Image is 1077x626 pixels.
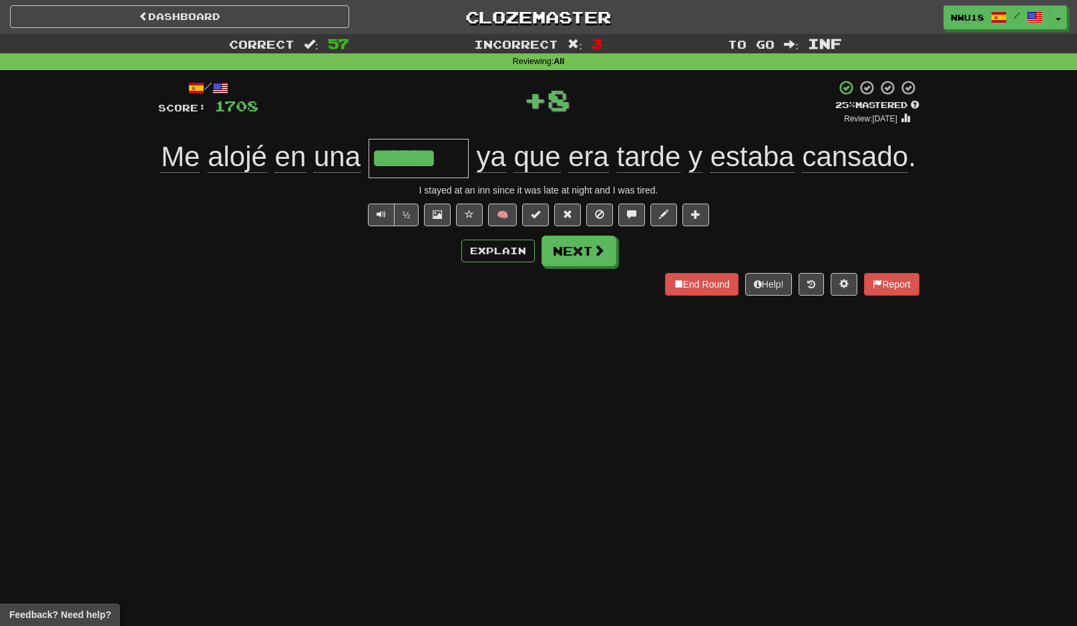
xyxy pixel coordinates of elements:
span: nwu18 [951,11,984,23]
button: 🧠 [488,204,517,226]
span: Incorrect [474,37,558,51]
span: estaba [710,141,795,173]
button: Show image (alt+x) [424,204,451,226]
button: Favorite sentence (alt+f) [456,204,483,226]
button: End Round [665,273,738,296]
button: Ignore sentence (alt+i) [586,204,613,226]
button: Explain [461,240,535,262]
button: Play sentence audio (ctl+space) [368,204,395,226]
span: una [314,141,361,173]
span: ya [476,141,505,173]
span: : [304,39,318,50]
span: Open feedback widget [9,608,111,621]
button: Set this sentence to 100% Mastered (alt+m) [522,204,549,226]
div: / [158,79,258,96]
a: Dashboard [10,5,349,28]
span: 8 [547,83,570,116]
span: y [688,141,702,173]
div: Text-to-speech controls [365,204,419,226]
div: Mastered [835,99,919,111]
button: Discuss sentence (alt+u) [618,204,645,226]
span: alojé [208,141,267,173]
small: Review: [DATE] [844,114,897,123]
span: cansado [802,141,908,173]
span: Me [161,141,200,173]
span: era [568,141,609,173]
span: . [469,141,916,173]
span: tarde [617,141,681,173]
span: 1708 [214,97,258,114]
a: Clozemaster [369,5,708,29]
strong: All [554,57,564,66]
button: Reset to 0% Mastered (alt+r) [554,204,581,226]
span: Correct [229,37,294,51]
button: Next [542,236,616,266]
button: Add to collection (alt+a) [682,204,709,226]
span: Score: [158,102,206,113]
span: 25 % [835,99,855,110]
button: Edit sentence (alt+d) [650,204,677,226]
button: ½ [394,204,419,226]
span: 3 [592,35,603,51]
span: + [523,79,547,119]
span: Inf [808,35,842,51]
button: Report [864,273,919,296]
span: To go [728,37,775,51]
span: : [568,39,582,50]
button: Round history (alt+y) [799,273,824,296]
div: I stayed at an inn since it was late at night and I was tired. [158,184,919,197]
span: que [513,141,560,173]
span: en [275,141,306,173]
span: / [1014,11,1020,20]
span: : [784,39,799,50]
span: 57 [328,35,349,51]
a: nwu18 / [943,5,1050,29]
button: Help! [745,273,793,296]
